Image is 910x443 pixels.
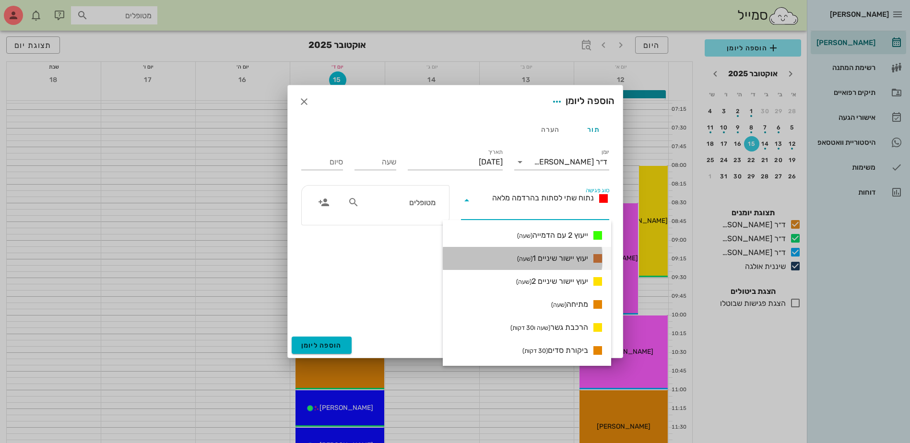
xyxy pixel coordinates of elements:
span: יעוץ יישור שיניים 1 [517,253,588,264]
div: הוספה ליומן [548,93,615,110]
span: ביקורת סדים [522,345,588,356]
span: ייעוץ 2 עם הדמייה [517,230,588,241]
small: (שעה) [551,301,567,308]
span: נתוח שתי לסתות בהרדמה מלאה [492,193,594,202]
div: ד״ר [PERSON_NAME] [534,158,607,166]
div: הערה [529,118,572,141]
div: שליחת תורים בוואטסאפ [301,305,609,315]
small: (שעה) [516,278,532,285]
small: (שעה) [517,232,532,239]
label: יומן [601,149,609,156]
button: הוספה ליומן [292,337,352,354]
span: יעוץ יישור שיניים 2 [516,276,588,287]
div: תור [572,118,615,141]
small: (שעה) [517,255,532,262]
span: הוספה ליומן [301,341,342,350]
span: הרכבת גשר [510,322,588,333]
div: יומןד״ר [PERSON_NAME] [514,154,609,170]
label: סוג פגישה [585,187,609,194]
small: (30 דקות) [522,347,548,354]
span: מתיחה [551,299,588,310]
small: (שעה ו30 דקות) [510,324,550,331]
label: תאריך [487,149,503,156]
